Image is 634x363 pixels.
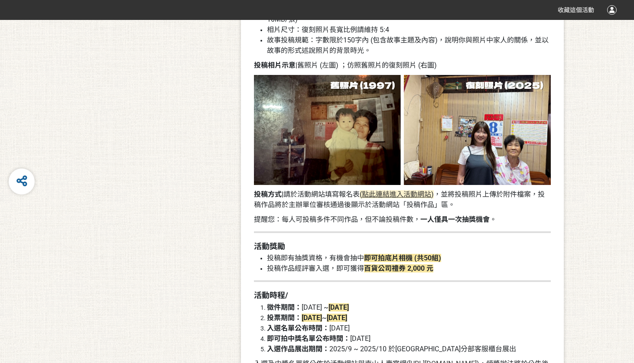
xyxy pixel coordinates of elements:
[267,36,549,55] span: 故事投稿規範：字數限於150字內 (包含故事主題及內容)，說明你與照片中家人的關係，並以故事的形式述說照片的背景時光。
[267,324,329,332] strong: 入選名單公布時間：
[267,314,302,322] strong: 投票期間：
[267,345,516,353] span: 2025/9 ~ 2025/10 於[GEOGRAPHIC_DATA]分部客服櫃台展出
[254,190,283,198] strong: 投稿方式|
[420,215,490,224] strong: 一人僅具一次抽獎機會
[364,254,441,262] strong: 即可拍底片相機 (共50組)
[360,190,362,198] span: (
[362,190,431,198] span: 點此連結進入活動網站
[558,6,594,13] span: 收藏這個活動
[267,264,364,272] span: 投稿作品經評審入選，即可獲得
[267,26,389,34] span: 相片尺寸：復刻照片長寬比例請維持 5:4
[254,61,297,69] strong: 投稿相片示意|
[347,61,437,69] span: 仿照舊照片的復刻照片 (右圖)
[267,345,329,353] strong: 入選作品展出期間：
[322,314,327,322] span: ~
[254,215,497,224] span: 提醒您：每人可投稿多件不同作品，但不論投稿件數， 。
[267,324,350,332] span: [DATE]
[254,61,347,69] span: 舊照片 (左圖) ；
[267,303,302,311] strong: 徵件期間：
[254,291,288,300] strong: 活動時程/
[364,264,433,272] strong: 百貨公司禮券 2,000 元
[267,5,541,23] span: 解析度：請上傳清晰、未壓縮且解析度良好的照片，以利評選與展出使用 (檔案大小不超過10MB/張)
[328,303,349,311] strong: [DATE]
[254,190,545,209] span: ，並將投稿照片上傳於附件檔案，投稿作品將於主辦單位審核通過後顯示於活動網站「投稿作品」區。
[254,242,285,251] strong: 活動獎勵
[267,334,350,343] strong: 即可拍中獎名單公布時間：
[362,191,431,198] a: 點此連結進入活動網站
[254,75,551,185] img: 04a7b56b-a737-4453-99c1-c5020f3bbc15.png
[283,190,360,198] span: 請於活動網站填寫報名表
[267,254,364,262] span: 投稿即有抽獎資格，有機會抽中
[267,303,328,311] span: [DATE] ~
[327,314,347,322] strong: [DATE]
[267,334,371,343] span: [DATE]
[302,314,322,322] strong: [DATE]
[431,190,434,198] span: )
